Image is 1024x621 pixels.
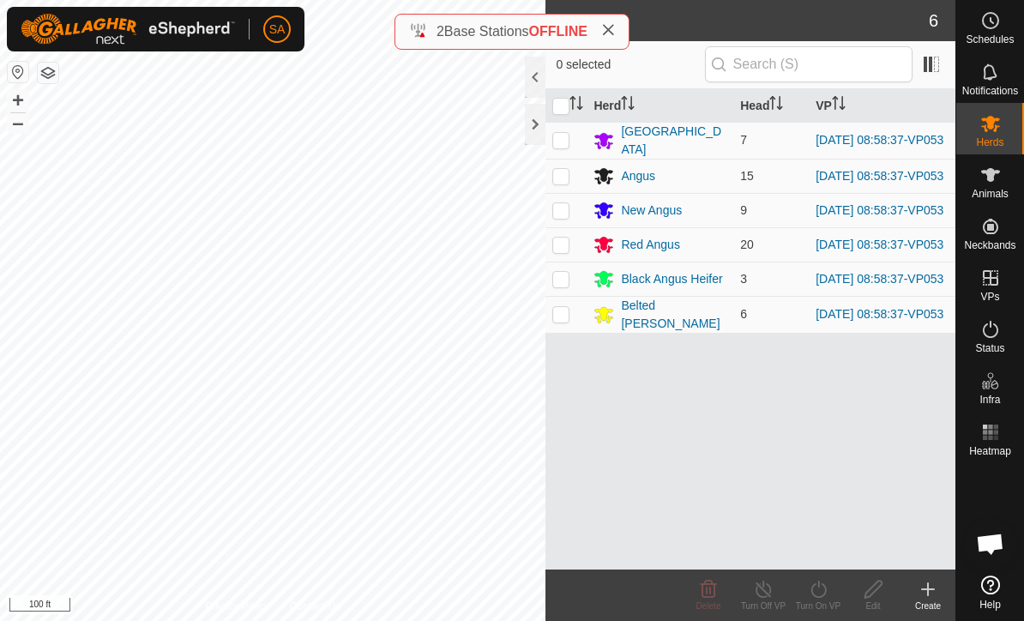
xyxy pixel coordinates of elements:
th: VP [809,89,955,123]
a: [DATE] 08:58:37-VP053 [816,272,943,286]
span: 9 [740,203,747,217]
span: OFFLINE [529,24,587,39]
span: Notifications [962,86,1018,96]
div: Turn On VP [791,600,846,612]
th: Head [733,89,809,123]
span: Heatmap [969,446,1011,456]
span: Schedules [966,34,1014,45]
div: Open chat [965,518,1016,570]
button: + [8,90,28,111]
div: [GEOGRAPHIC_DATA] [621,123,726,159]
span: Status [975,343,1004,353]
div: Edit [846,600,901,612]
span: VPs [980,292,999,302]
span: Help [979,600,1001,610]
span: Delete [696,601,721,611]
span: 0 selected [556,56,704,74]
a: [DATE] 08:58:37-VP053 [816,238,943,251]
a: Privacy Policy [205,599,269,614]
span: SA [269,21,286,39]
div: Black Angus Heifer [621,270,722,288]
span: 15 [740,169,754,183]
button: Reset Map [8,62,28,82]
span: Neckbands [964,240,1015,250]
span: 6 [740,307,747,321]
div: Belted [PERSON_NAME] [621,297,726,333]
p-sorticon: Activate to sort [769,99,783,112]
span: 7 [740,133,747,147]
a: Help [956,569,1024,617]
span: Infra [979,395,1000,405]
button: – [8,112,28,133]
a: [DATE] 08:58:37-VP053 [816,133,943,147]
span: 3 [740,272,747,286]
div: Create [901,600,955,612]
button: Map Layers [38,63,58,83]
div: Turn Off VP [736,600,791,612]
a: Contact Us [290,599,340,614]
span: Base Stations [444,24,529,39]
span: Animals [972,189,1009,199]
a: [DATE] 08:58:37-VP053 [816,203,943,217]
th: Herd [587,89,733,123]
div: New Angus [621,202,682,220]
a: [DATE] 08:58:37-VP053 [816,169,943,183]
div: Red Angus [621,236,680,254]
h2: Herds [556,10,928,31]
p-sorticon: Activate to sort [832,99,846,112]
a: [DATE] 08:58:37-VP053 [816,307,943,321]
img: Gallagher Logo [21,14,235,45]
span: 20 [740,238,754,251]
span: 6 [929,8,938,33]
div: Angus [621,167,655,185]
p-sorticon: Activate to sort [569,99,583,112]
span: Herds [976,137,1003,148]
input: Search (S) [705,46,913,82]
p-sorticon: Activate to sort [621,99,635,112]
span: 2 [437,24,444,39]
